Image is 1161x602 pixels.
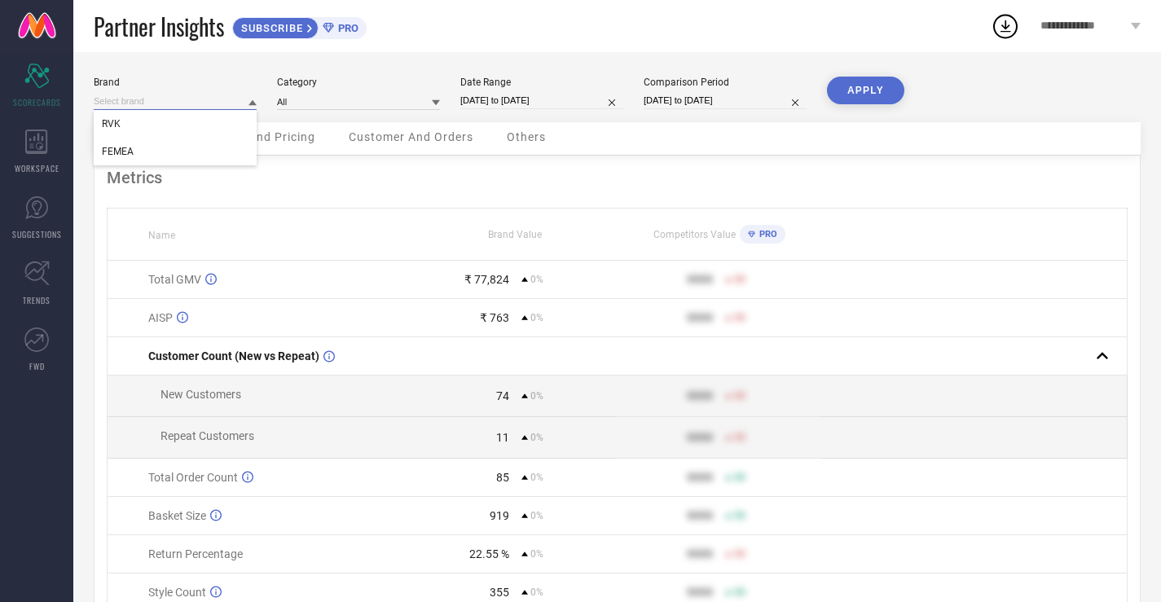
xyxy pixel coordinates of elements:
[161,388,241,401] span: New Customers
[349,130,473,143] span: Customer And Orders
[334,22,358,34] span: PRO
[490,586,509,599] div: 355
[13,96,61,108] span: SCORECARDS
[734,510,745,521] span: 50
[232,13,367,39] a: SUBSCRIBEPRO
[496,431,509,444] div: 11
[734,472,745,483] span: 50
[496,471,509,484] div: 85
[530,587,543,598] span: 0%
[464,273,509,286] div: ₹ 77,824
[507,130,546,143] span: Others
[827,77,904,104] button: APPLY
[687,431,713,444] div: 9999
[94,93,257,110] input: Select brand
[687,273,713,286] div: 9999
[148,509,206,522] span: Basket Size
[734,548,745,560] span: 50
[496,389,509,402] div: 74
[94,138,257,165] div: FEMEA
[161,429,254,442] span: Repeat Customers
[480,311,509,324] div: ₹ 763
[734,274,745,285] span: 50
[734,390,745,402] span: 50
[687,471,713,484] div: 9999
[15,162,59,174] span: WORKSPACE
[530,312,543,323] span: 0%
[460,92,623,109] input: Select date range
[687,547,713,560] div: 9999
[687,311,713,324] div: 9999
[29,360,45,372] span: FWD
[148,230,175,241] span: Name
[102,146,134,157] span: FEMEA
[94,77,257,88] div: Brand
[530,274,543,285] span: 0%
[530,432,543,443] span: 0%
[644,77,807,88] div: Comparison Period
[490,509,509,522] div: 919
[23,294,51,306] span: TRENDS
[687,586,713,599] div: 9999
[94,110,257,138] div: RVK
[148,547,243,560] span: Return Percentage
[991,11,1020,41] div: Open download list
[755,229,777,239] span: PRO
[734,312,745,323] span: 50
[148,471,238,484] span: Total Order Count
[687,509,713,522] div: 9999
[653,229,736,240] span: Competitors Value
[530,510,543,521] span: 0%
[107,168,1128,187] div: Metrics
[530,548,543,560] span: 0%
[148,311,173,324] span: AISP
[469,547,509,560] div: 22.55 %
[12,228,62,240] span: SUGGESTIONS
[148,349,319,363] span: Customer Count (New vs Repeat)
[94,10,224,43] span: Partner Insights
[148,586,206,599] span: Style Count
[530,390,543,402] span: 0%
[687,389,713,402] div: 9999
[488,229,542,240] span: Brand Value
[460,77,623,88] div: Date Range
[530,472,543,483] span: 0%
[277,77,440,88] div: Category
[233,22,307,34] span: SUBSCRIBE
[734,587,745,598] span: 50
[148,273,201,286] span: Total GMV
[734,432,745,443] span: 50
[644,92,807,109] input: Select comparison period
[102,118,121,130] span: RVK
